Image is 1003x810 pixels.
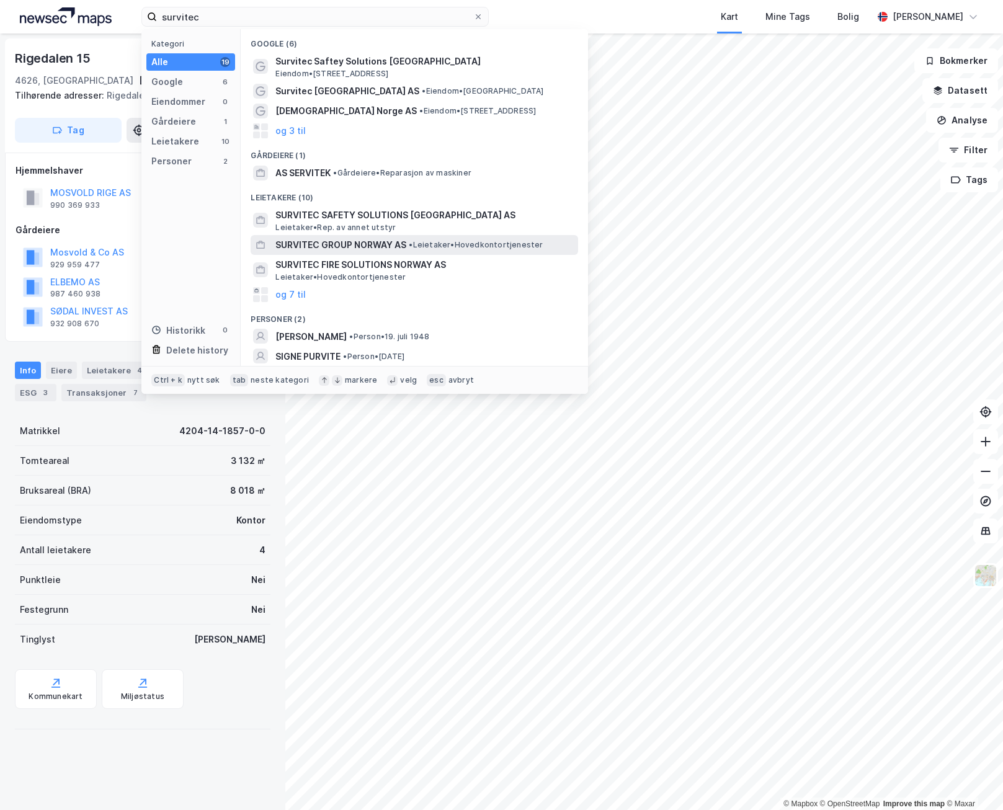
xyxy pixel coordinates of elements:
div: 4204-14-1857-0-0 [179,424,265,438]
span: SURVITEC GROUP NORWAY AS [275,238,406,252]
div: 4 [133,364,146,376]
div: Personer (2) [241,305,588,327]
div: 3 [39,386,51,399]
button: Tags [940,167,998,192]
div: Delete history [166,343,228,358]
span: [PERSON_NAME] [275,329,347,344]
span: Eiendom • [STREET_ADDRESS] [275,69,388,79]
span: AS SERVITEK [275,166,331,180]
div: Gårdeiere (1) [241,141,588,163]
span: Eiendom • [GEOGRAPHIC_DATA] [422,86,543,96]
div: Info [15,362,41,379]
div: [PERSON_NAME] [893,9,963,24]
div: Ctrl + k [151,374,185,386]
div: 0 [220,97,230,107]
div: 8 018 ㎡ [230,483,265,498]
div: Gårdeiere [16,223,270,238]
span: SIGNE PURVITE [275,349,341,364]
input: Søk på adresse, matrikkel, gårdeiere, leietakere eller personer [157,7,473,26]
span: • [333,168,337,177]
div: Google (6) [241,29,588,51]
img: logo.a4113a55bc3d86da70a041830d287a7e.svg [20,7,112,26]
div: 990 369 933 [50,200,100,210]
button: og 7 til [275,287,306,302]
span: Survitec Saftey Solutions [GEOGRAPHIC_DATA] [275,54,573,69]
div: Personer [151,154,192,169]
div: Hjemmelshaver [16,163,270,178]
div: Transaksjoner [61,384,146,401]
div: 4 [259,543,265,558]
div: Bruksareal (BRA) [20,483,91,498]
div: neste kategori [251,375,309,385]
button: Bokmerker [914,48,998,73]
span: SURVITEC FIRE SOLUTIONS NORWAY AS [275,257,573,272]
span: • [349,332,353,341]
div: Nei [251,602,265,617]
div: 929 959 477 [50,260,100,270]
button: Tag [15,118,122,143]
div: Antall leietakere [20,543,91,558]
div: Alle [151,55,168,69]
div: 7 [129,386,141,399]
iframe: Chat Widget [941,750,1003,810]
div: 987 460 938 [50,289,100,299]
div: Rigedalen 13 [15,88,261,103]
div: avbryt [448,375,474,385]
button: Datasett [922,78,998,103]
div: Tomteareal [20,453,69,468]
span: Leietaker • Rep. av annet utstyr [275,223,396,233]
div: Leietakere [151,134,199,149]
div: Eiendomstype [20,513,82,528]
div: Nei [251,572,265,587]
img: Z [974,564,997,587]
div: tab [230,374,249,386]
span: • [422,86,426,96]
span: Eiendom • [STREET_ADDRESS] [419,106,536,116]
div: 0 [220,325,230,335]
div: Kategori [151,39,235,48]
div: [GEOGRAPHIC_DATA], 14/1857 [139,73,270,88]
div: Leietakere [82,362,151,379]
a: Mapbox [783,799,818,808]
span: Gårdeiere • Reparasjon av maskiner [333,168,471,178]
div: Eiendommer [151,94,205,109]
button: Filter [938,138,998,162]
div: Rigedalen 15 [15,48,93,68]
div: Kommunekart [29,692,82,701]
span: • [419,106,423,115]
div: Bolig [837,9,859,24]
div: 4626, [GEOGRAPHIC_DATA] [15,73,133,88]
div: Festegrunn [20,602,68,617]
span: Leietaker • Hovedkontortjenester [275,272,406,282]
div: 932 908 670 [50,319,99,329]
div: Miljøstatus [121,692,164,701]
div: 19 [220,57,230,67]
div: Gårdeiere [151,114,196,129]
span: Leietaker • Hovedkontortjenester [409,240,543,250]
span: • [343,352,347,361]
div: 6 [220,77,230,87]
a: OpenStreetMap [820,799,880,808]
div: Google [151,74,183,89]
span: • [409,240,412,249]
div: nytt søk [187,375,220,385]
span: [DEMOGRAPHIC_DATA] Norge AS [275,104,417,118]
div: Punktleie [20,572,61,587]
div: Mine Tags [765,9,810,24]
span: Tilhørende adresser: [15,90,107,100]
div: Historikk [151,323,205,338]
span: SURVITEC SAFETY SOLUTIONS [GEOGRAPHIC_DATA] AS [275,208,573,223]
a: Improve this map [883,799,945,808]
div: esc [427,374,446,386]
div: 2 [220,156,230,166]
div: Eiere [46,362,77,379]
div: Kart [721,9,738,24]
span: Person • 19. juli 1948 [349,332,429,342]
div: 3 132 ㎡ [231,453,265,468]
button: Analyse [926,108,998,133]
span: Survitec [GEOGRAPHIC_DATA] AS [275,84,419,99]
div: Leietakere (10) [241,183,588,205]
div: velg [400,375,417,385]
div: 10 [220,136,230,146]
